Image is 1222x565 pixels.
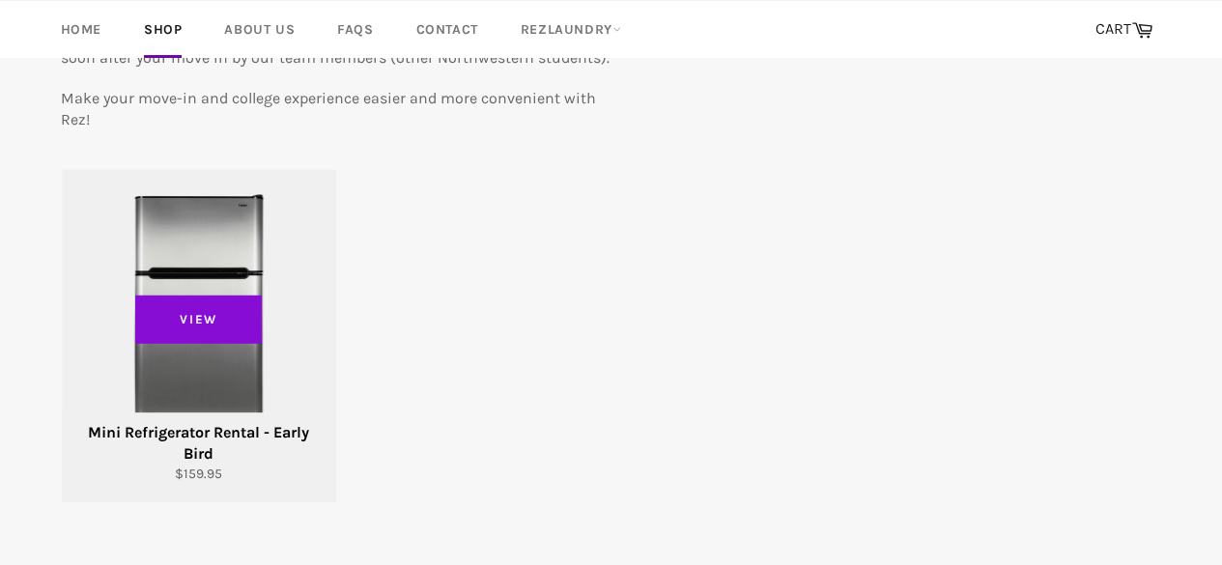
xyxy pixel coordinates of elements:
a: Shop [125,1,201,58]
a: Home [42,1,121,58]
a: About Us [205,1,314,58]
p: Make your move-in and college experience easier and more convenient with Rez! [61,88,611,130]
a: Mini Refrigerator Rental - Early Bird Mini Refrigerator Rental - Early Bird $159.95 View [61,169,336,503]
span: View [135,296,263,344]
a: CART [1086,10,1162,50]
div: Mini Refrigerator Rental - Early Bird [73,422,324,465]
a: Contact [397,1,497,58]
a: RezLaundry [501,1,640,58]
a: FAQs [318,1,392,58]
